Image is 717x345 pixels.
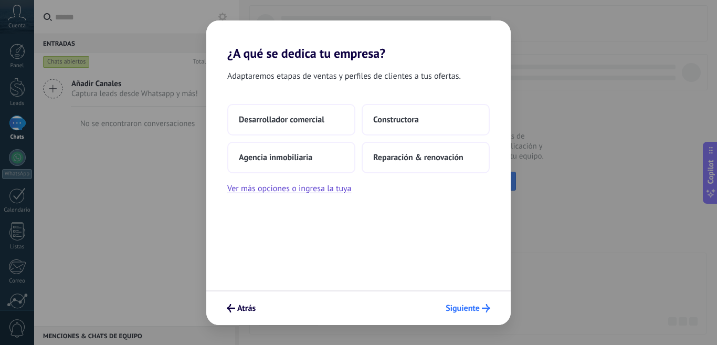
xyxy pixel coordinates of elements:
[227,69,461,83] span: Adaptaremos etapas de ventas y perfiles de clientes a tus ofertas.
[227,142,355,173] button: Agencia inmobiliaria
[373,114,419,125] span: Constructora
[362,104,490,135] button: Constructora
[222,299,260,317] button: Atrás
[239,152,312,163] span: Agencia inmobiliaria
[227,104,355,135] button: Desarrollador comercial
[441,299,495,317] button: Siguiente
[446,305,480,312] span: Siguiente
[237,305,256,312] span: Atrás
[362,142,490,173] button: Reparación & renovación
[239,114,324,125] span: Desarrollador comercial
[373,152,463,163] span: Reparación & renovación
[227,182,351,195] button: Ver más opciones o ingresa la tuya
[206,20,511,61] h2: ¿A qué se dedica tu empresa?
